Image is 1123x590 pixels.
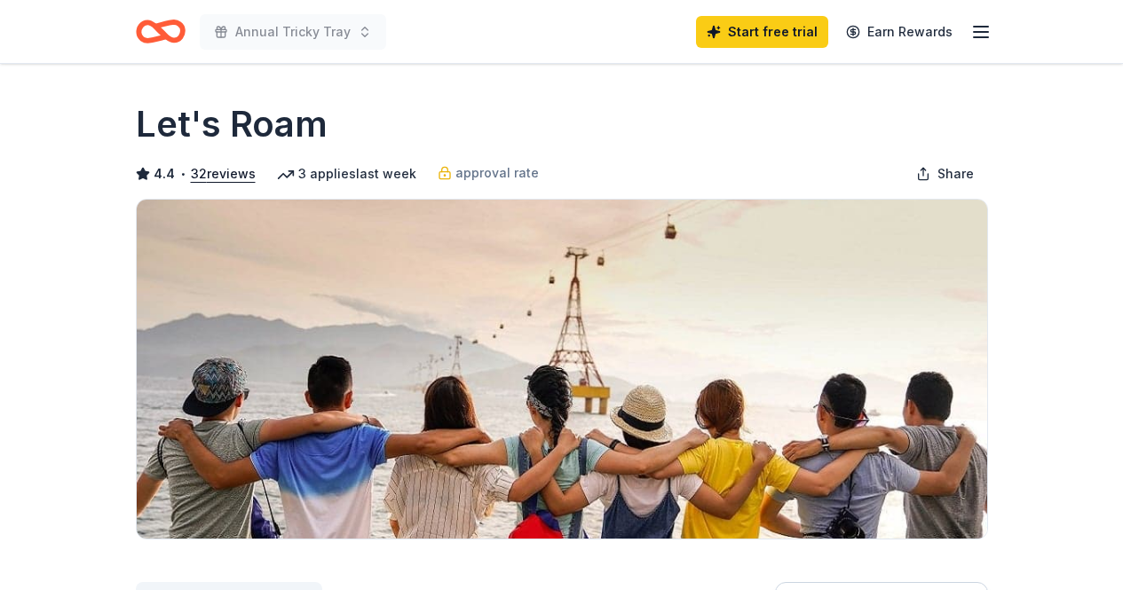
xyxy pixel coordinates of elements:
span: Annual Tricky Tray [235,21,351,43]
img: Image for Let's Roam [137,200,987,539]
button: Annual Tricky Tray [200,14,386,50]
h1: Let's Roam [136,99,328,149]
span: 4.4 [154,163,175,185]
a: Start free trial [696,16,828,48]
button: 32reviews [191,163,256,185]
span: approval rate [455,162,539,184]
div: 3 applies last week [277,163,416,185]
span: • [179,167,186,181]
button: Share [902,156,988,192]
a: Home [136,11,186,52]
a: approval rate [438,162,539,184]
a: Earn Rewards [835,16,963,48]
span: Share [937,163,974,185]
